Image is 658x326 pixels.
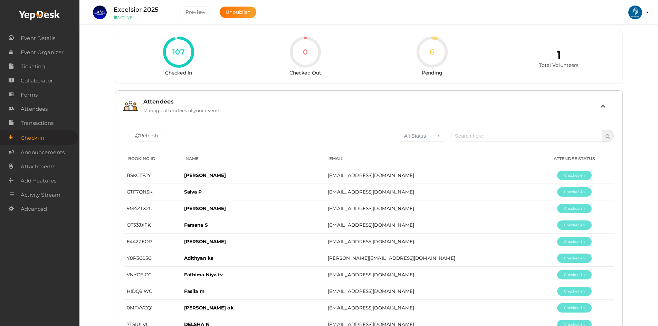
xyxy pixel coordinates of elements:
[328,222,414,228] span: [EMAIL_ADDRESS][DOMAIN_NAME]
[535,150,614,167] th: Attendee Status
[127,305,153,310] span: 0MFVVCQ1
[226,9,250,15] span: Unpublish
[21,46,64,59] span: Event Organizer
[181,150,325,167] th: Name
[143,105,220,113] label: Manage attendees of your events
[21,131,44,145] span: Check-in
[124,150,181,167] th: Booking Id
[179,6,211,18] button: Preview
[557,303,592,313] button: Checked-in
[21,102,48,116] span: Attendees
[184,255,213,261] span: Adithyan ks
[328,255,455,261] span: [PERSON_NAME][EMAIL_ADDRESS][DOMAIN_NAME]
[21,88,38,102] span: Forms
[564,289,585,294] span: Checked-in
[328,189,414,195] span: [EMAIL_ADDRESS][DOMAIN_NAME]
[501,62,617,69] p: Total Volunteers
[127,255,152,261] span: Y8P3G95G
[129,130,164,142] button: Refresh
[328,206,414,211] span: [EMAIL_ADDRESS][DOMAIN_NAME]
[557,220,592,230] button: Checked-in
[135,132,158,139] span: Refresh
[564,256,585,260] span: Checked-in
[114,5,158,15] label: Excelsior 2025
[119,108,619,115] a: Attendees Manage attendees of your events
[184,305,234,310] span: [PERSON_NAME] ok
[21,74,53,88] span: Collaborator
[557,270,592,279] button: Checked-in
[564,239,585,244] span: Checked-in
[184,189,202,195] span: Salva P
[557,204,592,213] button: Checked-in
[21,60,45,73] span: Ticketing
[127,272,152,277] span: VNYCEICC
[21,31,55,45] span: Event Details
[21,160,55,174] span: Attachments
[220,7,256,18] button: Unpublish
[21,174,56,188] span: Add Features
[450,130,603,142] input: Search here
[184,172,226,178] span: [PERSON_NAME]
[143,98,600,105] div: Attendees
[501,48,617,62] h2: 1
[21,188,60,202] span: Activity Stream
[557,254,592,263] button: Checked-in
[328,172,414,178] span: [EMAIL_ADDRESS][DOMAIN_NAME]
[328,305,414,310] span: [EMAIL_ADDRESS][DOMAIN_NAME]
[564,173,585,178] span: Checked-in
[557,237,592,246] button: Checked-in
[325,150,535,167] th: Email
[21,202,47,216] span: Advanced
[127,189,153,195] span: GTF7ONSK
[184,239,226,244] span: [PERSON_NAME]
[557,287,592,296] button: Checked-in
[93,6,107,19] img: IIZWXVCU_small.png
[328,272,414,277] span: [EMAIL_ADDRESS][DOMAIN_NAME]
[127,206,153,211] span: 9M4ZTX2C
[184,272,223,277] span: Fathima Niya tv
[628,6,642,19] img: ACg8ocIlr20kWlusTYDilfQwsc9vjOYCKrm0LB8zShf3GP8Yo5bmpMCa=s100
[328,239,414,244] span: [EMAIL_ADDRESS][DOMAIN_NAME]
[328,288,414,294] span: [EMAIL_ADDRESS][DOMAIN_NAME]
[184,222,208,228] span: Farsana S
[21,116,54,130] span: Transactions
[114,15,169,20] small: ACTIVE
[557,171,592,180] button: Checked-in
[564,223,585,227] span: Checked-in
[127,239,152,244] span: E442ZEOR
[422,68,442,76] label: Pending
[127,288,153,294] span: HIDQ9IWC
[564,190,585,194] span: Checked-in
[165,68,192,76] label: Checked In
[564,273,585,277] span: Checked-in
[289,68,322,76] label: Checked Out
[184,288,204,294] span: Fasila m
[564,306,585,310] span: Checked-in
[184,206,226,211] span: [PERSON_NAME]
[564,206,585,211] span: Checked-in
[21,146,65,159] span: Announcements
[127,222,151,228] span: OT33JXFK
[557,187,592,197] button: Checked-in
[123,100,138,112] img: attendees.svg
[127,172,151,178] span: RSKGTFJY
